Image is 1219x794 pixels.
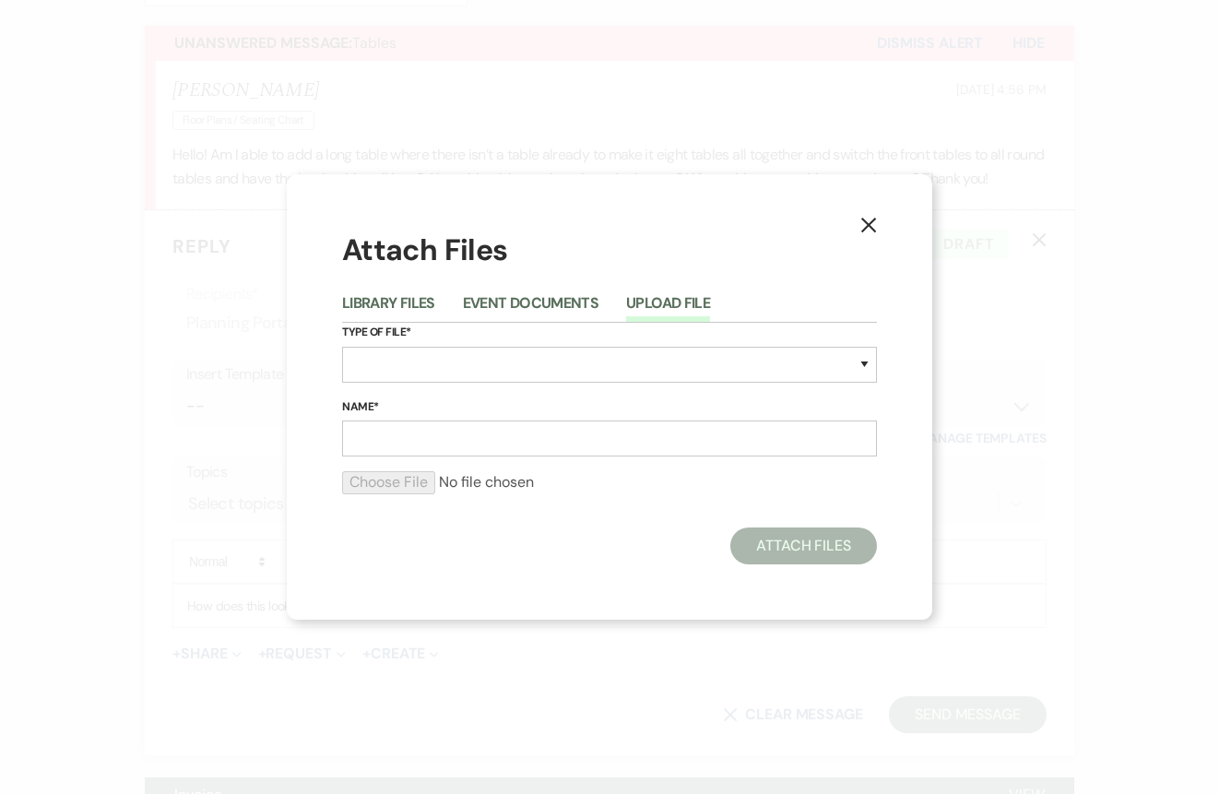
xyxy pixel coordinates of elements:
[463,296,598,322] button: Event Documents
[626,296,710,322] button: Upload File
[342,296,435,322] button: Library Files
[730,527,877,564] button: Attach Files
[342,230,877,271] h1: Attach Files
[342,397,877,418] label: Name*
[342,323,877,343] label: Type of File*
